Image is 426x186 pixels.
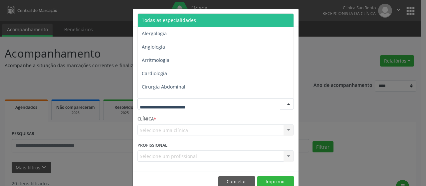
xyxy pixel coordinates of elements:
[142,17,196,23] span: Todas as especialidades
[137,140,167,150] label: PROFISSIONAL
[142,97,183,103] span: Cirurgia Bariatrica
[142,44,165,50] span: Angiologia
[142,84,185,90] span: Cirurgia Abdominal
[285,9,299,25] button: Close
[142,30,167,37] span: Alergologia
[142,57,169,63] span: Arritmologia
[142,70,167,77] span: Cardiologia
[137,114,156,124] label: CLÍNICA
[137,13,214,22] h5: Relatório de agendamentos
